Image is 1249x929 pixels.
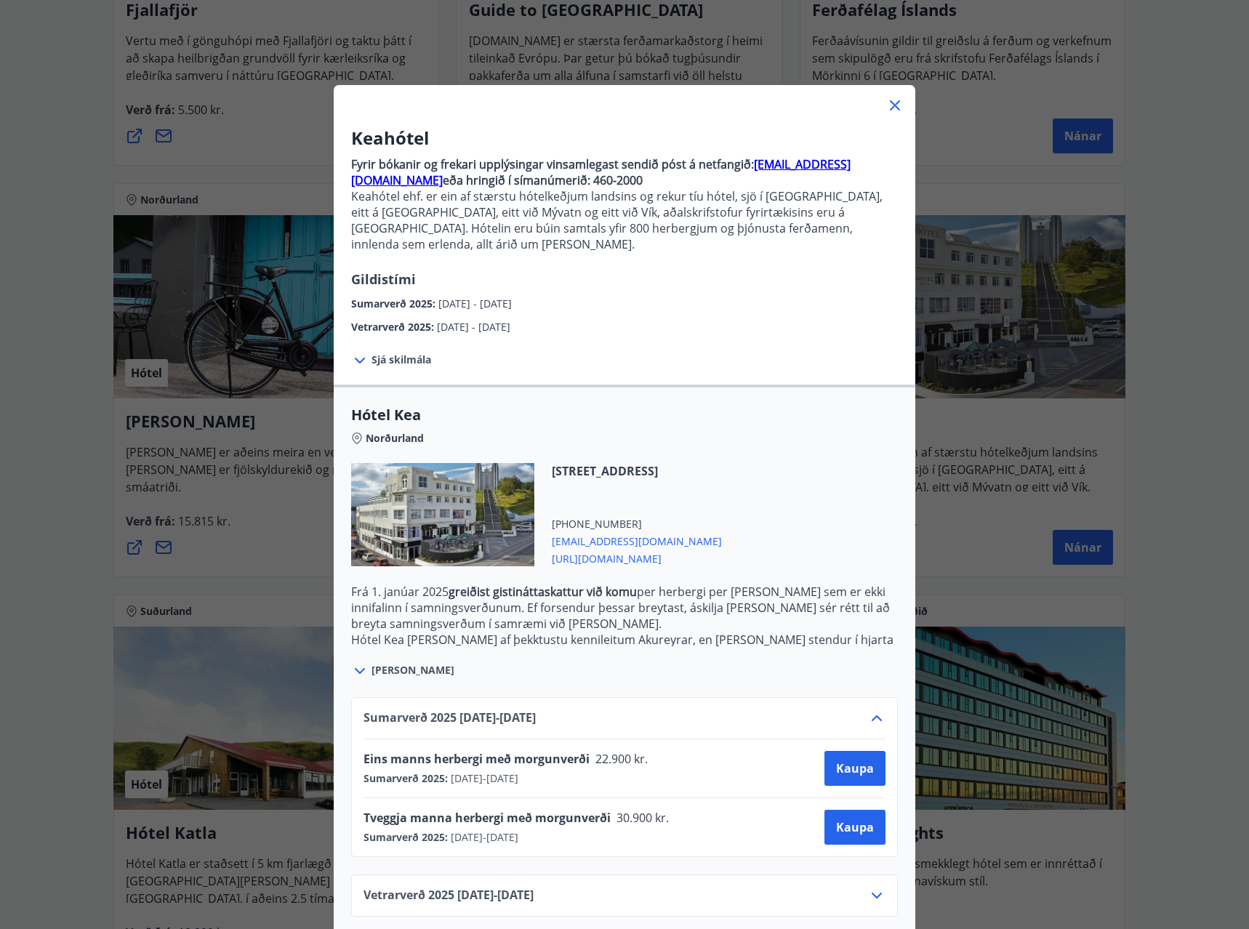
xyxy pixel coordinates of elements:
[552,531,722,549] span: [EMAIL_ADDRESS][DOMAIN_NAME]
[449,584,637,600] strong: greiðist gistináttaskattur við komu
[351,270,416,288] span: Gildistími
[351,297,438,310] span: Sumarverð 2025 :
[351,584,898,632] p: Frá 1. janúar 2025 per herbergi per [PERSON_NAME] sem er ekki innifalinn í samningsverðunum. Ef f...
[366,431,424,446] span: Norðurland
[372,353,431,367] span: Sjá skilmála
[364,830,448,845] span: Sumarverð 2025 :
[836,760,874,776] span: Kaupa
[438,297,512,310] span: [DATE] - [DATE]
[448,830,518,845] span: [DATE] - [DATE]
[351,405,898,425] span: Hótel Kea
[364,709,536,727] span: Sumarverð 2025 [DATE] - [DATE]
[824,810,885,845] button: Kaupa
[364,887,534,904] span: Vetrarverð 2025 [DATE] - [DATE]
[351,188,898,252] p: Keahótel ehf. er ein af stærstu hótelkeðjum landsins og rekur tíu hótel, sjö í [GEOGRAPHIC_DATA],...
[364,751,590,767] span: Eins manns herbergi með morgunverði
[437,320,510,334] span: [DATE] - [DATE]
[611,810,672,826] span: 30.900 kr.
[351,126,898,150] h3: Keahótel
[351,632,898,696] p: Hótel Kea [PERSON_NAME] af þekktustu kennileitum Akureyrar, en [PERSON_NAME] stendur í hjarta mið...
[351,156,851,188] a: [EMAIL_ADDRESS][DOMAIN_NAME]
[443,172,643,188] strong: eða hringið í símanúmerið: 460-2000
[836,819,874,835] span: Kaupa
[351,320,437,334] span: Vetrarverð 2025 :
[372,663,454,677] span: [PERSON_NAME]
[552,549,722,566] span: [URL][DOMAIN_NAME]
[552,517,722,531] span: [PHONE_NUMBER]
[364,810,611,826] span: Tveggja manna herbergi með morgunverði
[590,751,651,767] span: 22.900 kr.
[448,771,518,786] span: [DATE] - [DATE]
[552,463,722,479] span: [STREET_ADDRESS]
[351,156,754,172] strong: Fyrir bókanir og frekari upplýsingar vinsamlegast sendið póst á netfangið:
[364,771,448,786] span: Sumarverð 2025 :
[824,751,885,786] button: Kaupa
